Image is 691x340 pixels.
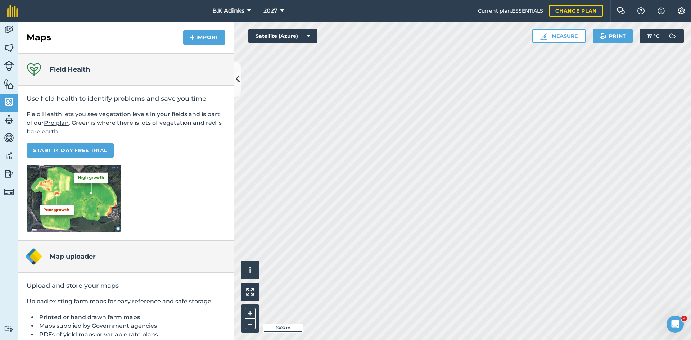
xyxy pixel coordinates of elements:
iframe: Intercom live chat [667,316,684,333]
img: svg+xml;base64,PD94bWwgdmVyc2lvbj0iMS4wIiBlbmNvZGluZz0idXRmLTgiPz4KPCEtLSBHZW5lcmF0b3I6IEFkb2JlIE... [4,61,14,71]
span: i [249,266,251,275]
img: svg+xml;base64,PD94bWwgdmVyc2lvbj0iMS4wIiBlbmNvZGluZz0idXRmLTgiPz4KPCEtLSBHZW5lcmF0b3I6IEFkb2JlIE... [665,29,679,43]
img: svg+xml;base64,PD94bWwgdmVyc2lvbj0iMS4wIiBlbmNvZGluZz0idXRmLTgiPz4KPCEtLSBHZW5lcmF0b3I6IEFkb2JlIE... [4,24,14,35]
img: svg+xml;base64,PHN2ZyB4bWxucz0iaHR0cDovL3d3dy53My5vcmcvMjAwMC9zdmciIHdpZHRoPSI1NiIgaGVpZ2h0PSI2MC... [4,78,14,89]
h4: Map uploader [50,251,96,262]
button: 17 °C [640,29,684,43]
span: Current plan : ESSENTIALS [478,7,543,15]
img: Four arrows, one pointing top left, one top right, one bottom right and the last bottom left [246,288,254,296]
img: A question mark icon [637,7,645,14]
img: svg+xml;base64,PHN2ZyB4bWxucz0iaHR0cDovL3d3dy53My5vcmcvMjAwMC9zdmciIHdpZHRoPSIxNCIgaGVpZ2h0PSIyNC... [190,33,195,42]
h2: Use field health to identify problems and save you time [27,94,225,103]
button: Satellite (Azure) [248,29,317,43]
img: svg+xml;base64,PD94bWwgdmVyc2lvbj0iMS4wIiBlbmNvZGluZz0idXRmLTgiPz4KPCEtLSBHZW5lcmF0b3I6IEFkb2JlIE... [4,168,14,179]
img: svg+xml;base64,PD94bWwgdmVyc2lvbj0iMS4wIiBlbmNvZGluZz0idXRmLTgiPz4KPCEtLSBHZW5lcmF0b3I6IEFkb2JlIE... [4,325,14,332]
img: svg+xml;base64,PD94bWwgdmVyc2lvbj0iMS4wIiBlbmNvZGluZz0idXRmLTgiPz4KPCEtLSBHZW5lcmF0b3I6IEFkb2JlIE... [4,132,14,143]
span: 17 ° C [647,29,659,43]
img: svg+xml;base64,PHN2ZyB4bWxucz0iaHR0cDovL3d3dy53My5vcmcvMjAwMC9zdmciIHdpZHRoPSIxOSIgaGVpZ2h0PSIyNC... [599,32,606,40]
button: – [245,319,256,329]
li: Printed or hand drawn farm maps [37,313,225,322]
h2: Upload and store your maps [27,281,225,290]
img: svg+xml;base64,PD94bWwgdmVyc2lvbj0iMS4wIiBlbmNvZGluZz0idXRmLTgiPz4KPCEtLSBHZW5lcmF0b3I6IEFkb2JlIE... [4,114,14,125]
img: A cog icon [677,7,686,14]
li: Maps supplied by Government agencies [37,322,225,330]
img: Map uploader logo [25,248,42,265]
img: svg+xml;base64,PHN2ZyB4bWxucz0iaHR0cDovL3d3dy53My5vcmcvMjAwMC9zdmciIHdpZHRoPSI1NiIgaGVpZ2h0PSI2MC... [4,96,14,107]
h4: Field Health [50,64,90,74]
img: svg+xml;base64,PD94bWwgdmVyc2lvbj0iMS4wIiBlbmNvZGluZz0idXRmLTgiPz4KPCEtLSBHZW5lcmF0b3I6IEFkb2JlIE... [4,187,14,197]
img: Ruler icon [540,32,547,40]
img: svg+xml;base64,PHN2ZyB4bWxucz0iaHR0cDovL3d3dy53My5vcmcvMjAwMC9zdmciIHdpZHRoPSIxNyIgaGVpZ2h0PSIxNy... [658,6,665,15]
h2: Maps [27,32,51,43]
img: svg+xml;base64,PD94bWwgdmVyc2lvbj0iMS4wIiBlbmNvZGluZz0idXRmLTgiPz4KPCEtLSBHZW5lcmF0b3I6IEFkb2JlIE... [4,150,14,161]
button: Measure [532,29,586,43]
img: fieldmargin Logo [7,5,18,17]
span: 2 [681,316,687,321]
p: Upload existing farm maps for easy reference and safe storage. [27,297,225,306]
a: Pro plan [44,119,69,126]
img: Two speech bubbles overlapping with the left bubble in the forefront [617,7,625,14]
span: 2027 [263,6,277,15]
span: B.K Adinks [212,6,244,15]
p: Field Health lets you see vegetation levels in your fields and is part of our . Green is where th... [27,110,225,136]
button: i [241,261,259,279]
img: svg+xml;base64,PHN2ZyB4bWxucz0iaHR0cDovL3d3dy53My5vcmcvMjAwMC9zdmciIHdpZHRoPSI1NiIgaGVpZ2h0PSI2MC... [4,42,14,53]
a: Change plan [549,5,603,17]
a: START 14 DAY FREE TRIAL [27,143,114,158]
button: + [245,308,256,319]
button: Print [593,29,633,43]
button: Import [183,30,225,45]
li: PDFs of yield maps or variable rate plans [37,330,225,339]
